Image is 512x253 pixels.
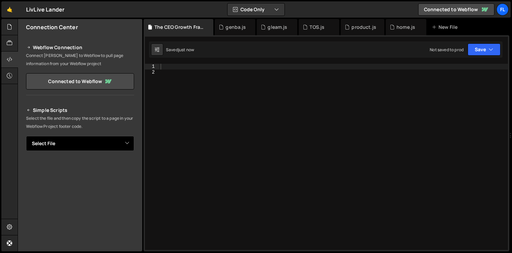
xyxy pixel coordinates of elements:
[26,52,134,68] p: Connect [PERSON_NAME] to Webflow to pull page information from your Webflow project
[496,3,509,16] a: Fl
[26,106,134,114] h2: Simple Scripts
[468,43,500,56] button: Save
[145,64,159,70] div: 1
[1,1,18,18] a: 🤙
[268,24,287,31] div: gleam.js
[432,24,460,31] div: New File
[226,24,246,31] div: genba.js
[26,5,64,14] div: LivLive Lander
[418,3,494,16] a: Connected to Webflow
[430,47,464,53] div: Not saved to prod
[145,70,159,75] div: 2
[26,43,134,52] h2: Webflow Connection
[26,114,134,131] p: Select the file and then copy the script to a page in your Webflow Project footer code.
[26,162,135,223] iframe: YouTube video player
[310,24,324,31] div: TOS.js
[397,24,415,31] div: home.js
[351,24,376,31] div: product.js
[154,24,205,31] div: The CEO Growth Framework.js
[26,73,134,90] a: Connected to Webflow
[26,23,78,31] h2: Connection Center
[166,47,194,53] div: Saved
[228,3,284,16] button: Code Only
[178,47,194,53] div: just now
